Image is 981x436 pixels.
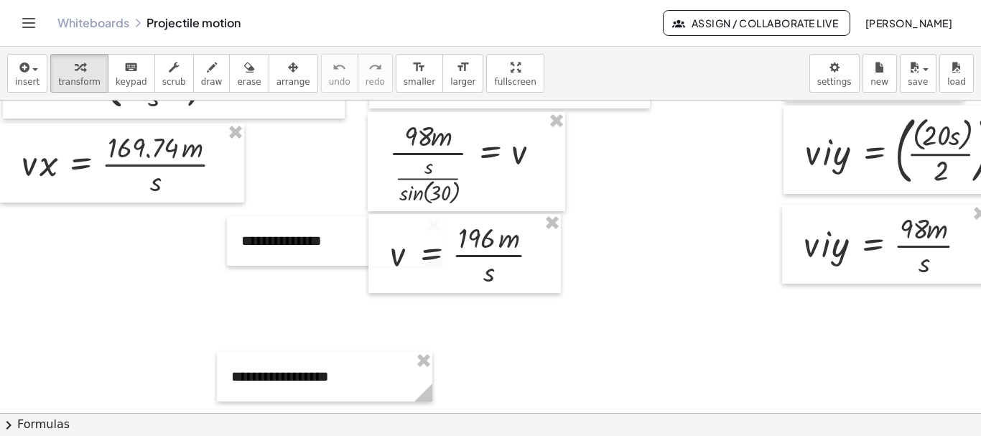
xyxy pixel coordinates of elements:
span: Assign / Collaborate Live [675,17,838,29]
i: format_size [412,59,426,76]
span: erase [237,77,261,87]
button: new [863,54,897,93]
i: redo [368,59,382,76]
button: settings [809,54,860,93]
i: keyboard [124,59,138,76]
button: draw [193,54,231,93]
span: scrub [162,77,186,87]
span: new [870,77,888,87]
button: format_sizesmaller [396,54,443,93]
button: format_sizelarger [442,54,483,93]
i: format_size [456,59,470,76]
span: arrange [276,77,310,87]
span: insert [15,77,39,87]
span: undo [329,77,350,87]
span: transform [58,77,101,87]
a: Whiteboards [57,16,129,30]
button: redoredo [358,54,393,93]
span: [PERSON_NAME] [865,17,952,29]
button: arrange [269,54,318,93]
i: undo [333,59,346,76]
button: Assign / Collaborate Live [663,10,850,36]
span: larger [450,77,475,87]
span: settings [817,77,852,87]
button: erase [229,54,269,93]
span: fullscreen [494,77,536,87]
span: load [947,77,966,87]
span: keypad [116,77,147,87]
span: redo [366,77,385,87]
button: load [939,54,974,93]
button: undoundo [321,54,358,93]
button: save [900,54,936,93]
span: draw [201,77,223,87]
button: [PERSON_NAME] [853,10,964,36]
button: Toggle navigation [17,11,40,34]
button: fullscreen [486,54,544,93]
button: keyboardkeypad [108,54,155,93]
button: transform [50,54,108,93]
button: insert [7,54,47,93]
span: save [908,77,928,87]
button: scrub [154,54,194,93]
span: smaller [404,77,435,87]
